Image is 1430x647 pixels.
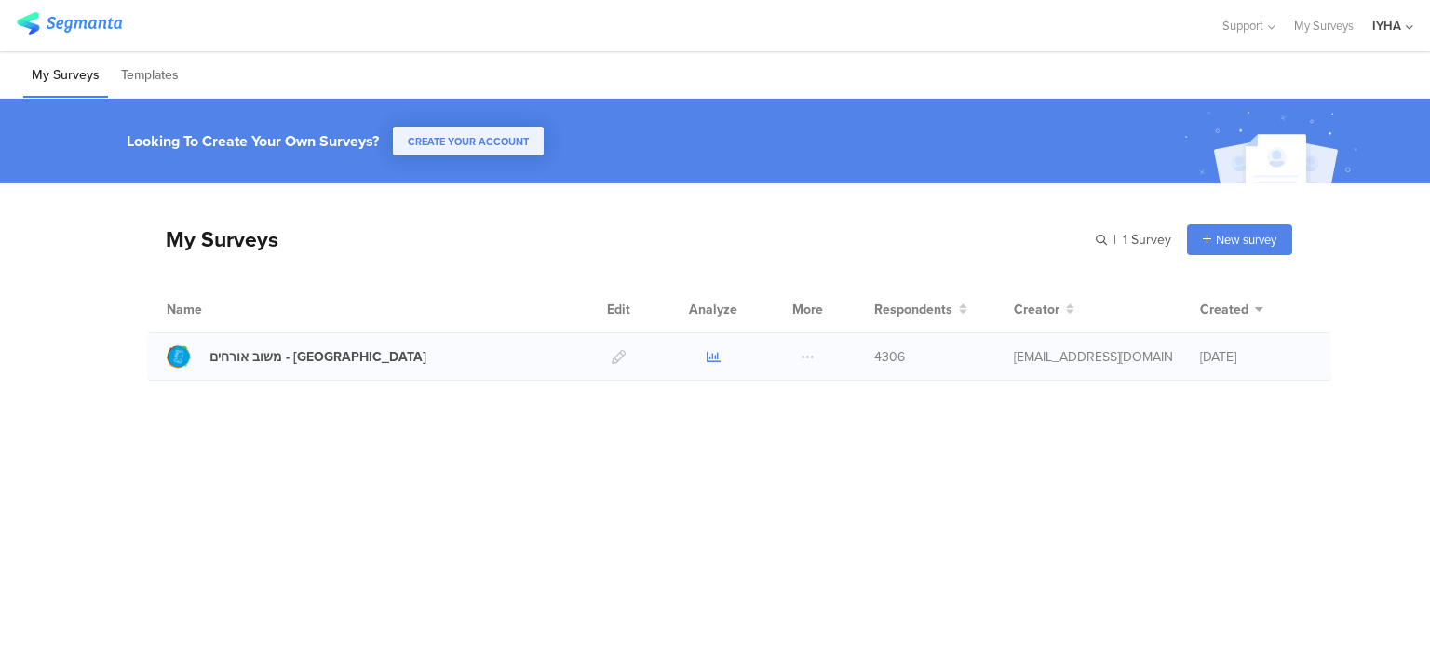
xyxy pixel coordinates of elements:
span: Created [1200,300,1248,319]
li: Templates [113,54,187,98]
span: CREATE YOUR ACCOUNT [408,134,529,149]
button: Respondents [874,300,967,319]
span: 1 Survey [1123,230,1171,249]
span: New survey [1216,231,1276,249]
div: ofir@iyha.org.il [1014,347,1172,367]
img: create_account_image.svg [1178,104,1369,189]
div: Edit [599,286,639,332]
div: More [788,286,828,332]
a: משוב אורחים - [GEOGRAPHIC_DATA] [167,344,426,369]
span: 4306 [874,347,905,367]
button: Created [1200,300,1263,319]
li: My Surveys [23,54,108,98]
button: Creator [1014,300,1074,319]
div: My Surveys [147,223,278,255]
img: segmanta logo [17,12,122,35]
button: CREATE YOUR ACCOUNT [393,127,544,155]
div: Name [167,300,278,319]
div: משוב אורחים - בית שאן [209,347,426,367]
div: Analyze [685,286,741,332]
span: | [1111,230,1119,249]
div: [DATE] [1200,347,1312,367]
div: IYHA [1372,17,1401,34]
span: Creator [1014,300,1059,319]
span: Support [1222,17,1263,34]
div: Looking To Create Your Own Surveys? [127,130,379,152]
span: Respondents [874,300,952,319]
